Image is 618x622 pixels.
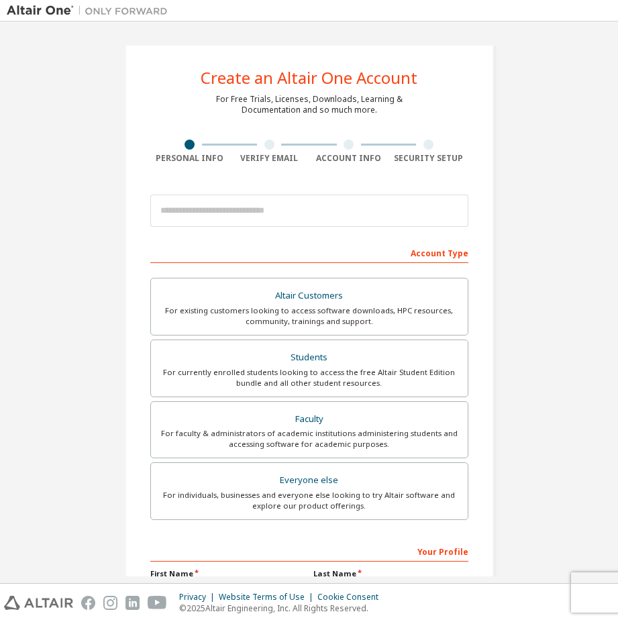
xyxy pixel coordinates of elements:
[159,305,460,327] div: For existing customers looking to access software downloads, HPC resources, community, trainings ...
[159,471,460,490] div: Everyone else
[159,490,460,511] div: For individuals, businesses and everyone else looking to try Altair software and explore our prod...
[125,596,140,610] img: linkedin.svg
[7,4,174,17] img: Altair One
[150,568,305,579] label: First Name
[317,592,387,603] div: Cookie Consent
[216,94,403,115] div: For Free Trials, Licenses, Downloads, Learning & Documentation and so much more.
[148,596,167,610] img: youtube.svg
[159,410,460,429] div: Faculty
[313,568,468,579] label: Last Name
[150,540,468,562] div: Your Profile
[159,367,460,388] div: For currently enrolled students looking to access the free Altair Student Edition bundle and all ...
[229,153,309,164] div: Verify Email
[103,596,117,610] img: instagram.svg
[4,596,73,610] img: altair_logo.svg
[201,70,417,86] div: Create an Altair One Account
[179,603,387,614] p: © 2025 Altair Engineering, Inc. All Rights Reserved.
[309,153,389,164] div: Account Info
[159,428,460,450] div: For faculty & administrators of academic institutions administering students and accessing softwa...
[150,153,230,164] div: Personal Info
[389,153,468,164] div: Security Setup
[179,592,219,603] div: Privacy
[159,287,460,305] div: Altair Customers
[150,242,468,263] div: Account Type
[159,348,460,367] div: Students
[219,592,317,603] div: Website Terms of Use
[81,596,95,610] img: facebook.svg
